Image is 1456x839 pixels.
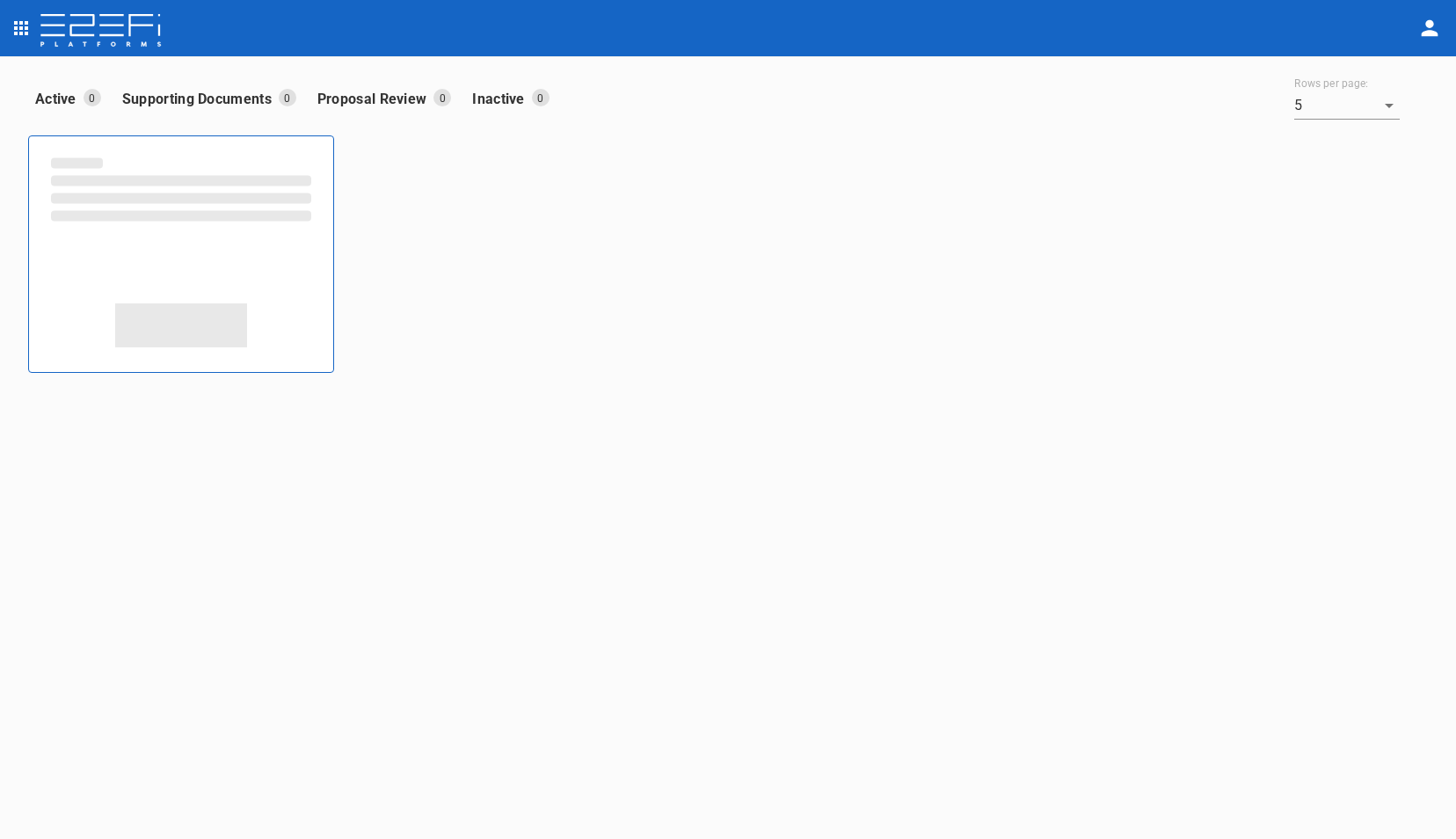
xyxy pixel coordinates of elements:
p: Supporting Documents [122,89,279,109]
p: 0 [279,89,296,106]
div: 5 [1294,91,1400,120]
p: 0 [84,89,101,106]
p: Active [35,89,84,109]
p: Inactive [472,89,531,109]
p: Proposal Review [317,89,434,109]
label: Rows per page: [1294,77,1368,91]
p: 0 [433,89,451,106]
p: 0 [532,89,550,106]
